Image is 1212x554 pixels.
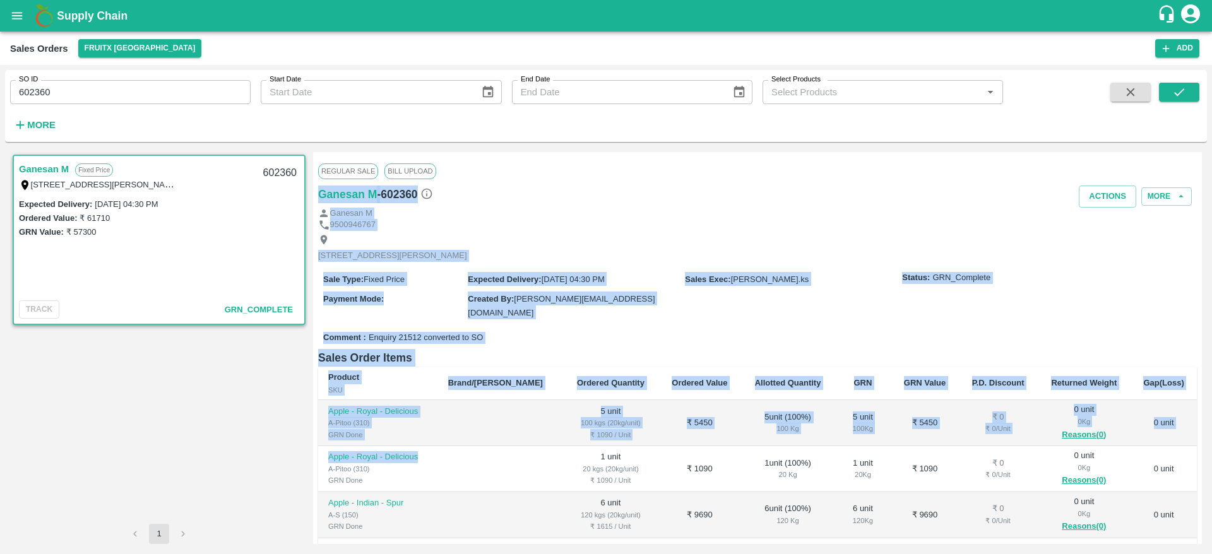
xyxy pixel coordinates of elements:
[328,384,428,396] div: SKU
[323,332,366,344] label: Comment :
[845,457,881,481] div: 1 unit
[969,469,1028,480] div: ₹ 0 / Unit
[95,199,158,209] label: [DATE] 04:30 PM
[1048,462,1121,473] div: 0 Kg
[982,84,999,100] button: Open
[384,163,436,179] span: Bill Upload
[1141,187,1192,206] button: More
[904,378,946,387] b: GRN Value
[751,457,825,481] div: 1 unit ( 100 %)
[672,378,727,387] b: Ordered Value
[1131,400,1197,446] td: 0 unit
[32,3,57,28] img: logo
[1179,3,1202,29] div: account of current user
[573,509,648,521] div: 120 kgs (20kg/unit)
[658,446,741,492] td: ₹ 1090
[328,372,359,382] b: Product
[731,274,809,284] span: [PERSON_NAME].ks
[845,469,881,480] div: 20 Kg
[80,213,110,223] label: ₹ 61710
[57,7,1157,25] a: Supply Chain
[1048,416,1121,427] div: 0 Kg
[1051,378,1117,387] b: Returned Weight
[577,378,645,387] b: Ordered Quantity
[10,80,251,104] input: Enter SO ID
[1143,378,1184,387] b: Gap(Loss)
[27,120,56,130] strong: More
[261,80,471,104] input: Start Date
[468,294,514,304] label: Created By :
[328,406,428,418] p: Apple - Royal - Delicious
[1048,519,1121,534] button: Reasons(0)
[1048,508,1121,519] div: 0 Kg
[57,9,128,22] b: Supply Chain
[19,199,92,209] label: Expected Delivery :
[573,463,648,474] div: 20 kgs (20kg/unit)
[969,503,1028,515] div: ₹ 0
[573,521,648,532] div: ₹ 1615 / Unit
[328,497,428,509] p: Apple - Indian - Spur
[66,227,97,237] label: ₹ 57300
[751,515,825,526] div: 120 Kg
[573,417,648,428] div: 100 kgs (20kg/unit)
[31,179,180,189] label: [STREET_ADDRESS][PERSON_NAME]
[318,163,378,179] span: Regular Sale
[1048,428,1121,442] button: Reasons(0)
[318,250,467,262] p: [STREET_ADDRESS][PERSON_NAME]
[369,332,483,344] span: Enquiry 21512 converted to SO
[845,423,881,434] div: 100 Kg
[19,161,69,177] a: Ganesan M
[1048,450,1121,488] div: 0 unit
[468,294,655,317] span: [PERSON_NAME][EMAIL_ADDRESS][DOMAIN_NAME]
[573,429,648,440] div: ₹ 1090 / Unit
[1157,4,1179,27] div: customer-support
[658,492,741,538] td: ₹ 9690
[573,474,648,486] div: ₹ 1090 / Unit
[1048,473,1121,488] button: Reasons(0)
[448,378,543,387] b: Brand/[PERSON_NAME]
[854,378,872,387] b: GRN
[328,509,428,521] div: A-S (150)
[75,163,113,177] p: Fixed Price
[891,400,958,446] td: ₹ 5450
[323,294,384,304] label: Payment Mode :
[932,272,990,284] span: GRN_Complete
[751,503,825,526] div: 6 unit ( 100 %)
[328,521,428,532] div: GRN Done
[563,400,658,446] td: 5 unit
[19,213,77,223] label: Ordered Value:
[225,305,293,314] span: GRN_Complete
[685,274,730,284] label: Sales Exec :
[727,80,751,104] button: Choose date
[256,158,304,188] div: 602360
[563,446,658,492] td: 1 unit
[323,274,364,284] label: Sale Type :
[476,80,500,104] button: Choose date
[891,492,958,538] td: ₹ 9690
[3,1,32,30] button: open drawer
[969,423,1028,434] div: ₹ 0 / Unit
[521,74,550,85] label: End Date
[10,40,68,57] div: Sales Orders
[328,474,428,486] div: GRN Done
[270,74,301,85] label: Start Date
[658,400,741,446] td: ₹ 5450
[766,84,978,100] input: Select Products
[751,411,825,435] div: 5 unit ( 100 %)
[78,39,202,57] button: Select DC
[318,186,377,203] a: Ganesan M
[891,446,958,492] td: ₹ 1090
[10,114,59,136] button: More
[845,411,881,435] div: 5 unit
[364,274,405,284] span: Fixed Price
[512,80,722,104] input: End Date
[19,227,64,237] label: GRN Value:
[330,219,376,231] p: 9500946767
[845,503,881,526] div: 6 unit
[969,515,1028,526] div: ₹ 0 / Unit
[330,208,372,220] p: Ganesan M
[755,378,821,387] b: Allotted Quantity
[1048,404,1121,442] div: 0 unit
[1131,492,1197,538] td: 0 unit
